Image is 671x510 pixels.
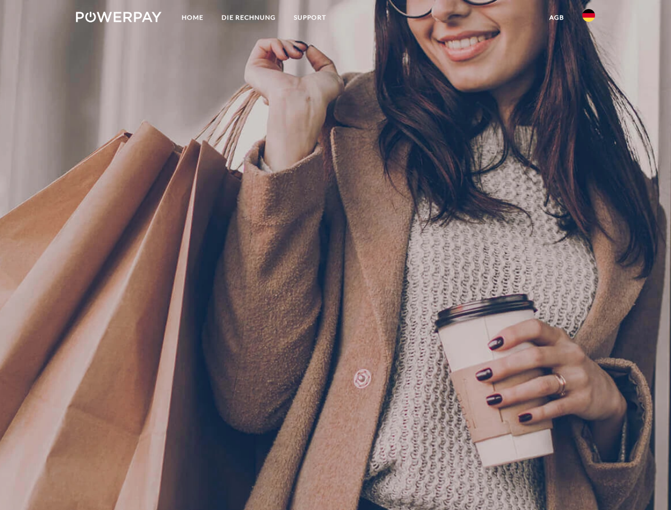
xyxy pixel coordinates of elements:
[173,8,213,27] a: Home
[285,8,335,27] a: SUPPORT
[76,12,162,22] img: logo-powerpay-white.svg
[582,9,595,22] img: de
[213,8,285,27] a: DIE RECHNUNG
[540,8,573,27] a: agb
